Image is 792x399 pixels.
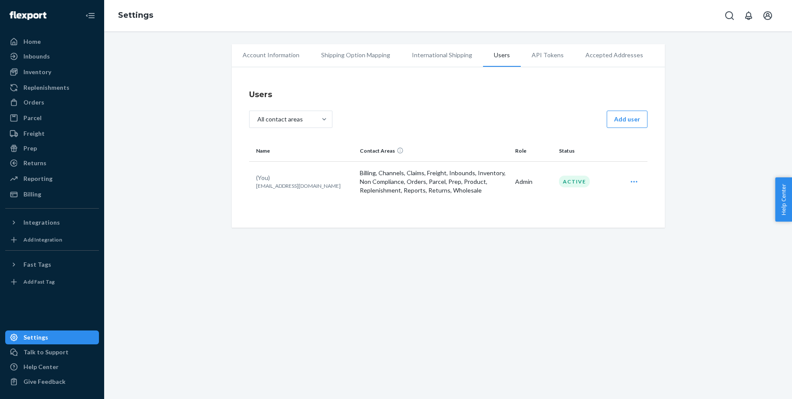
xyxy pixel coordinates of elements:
div: Billing [23,190,41,199]
a: Add Integration [5,233,99,247]
div: Add Integration [23,236,62,243]
div: All contact areas [257,115,303,124]
div: Freight [23,129,45,138]
div: Talk to Support [23,348,69,356]
div: Open user actions [623,173,645,190]
button: Add user [607,111,647,128]
div: Orders [23,98,44,107]
div: Fast Tags [23,260,51,269]
div: Help Center [23,363,59,371]
th: Contact Areas [356,141,512,161]
a: Inventory [5,65,99,79]
a: Talk to Support [5,345,99,359]
th: Name [249,141,357,161]
div: Parcel [23,114,42,122]
button: Give Feedback [5,375,99,389]
div: Integrations [23,218,60,227]
button: Open notifications [740,7,757,24]
p: Billing, Channels, Claims, Freight, Inbounds, Inventory, Non Compliance, Orders, Parcel, Prep, Pr... [360,169,508,195]
div: Add Fast Tag [23,278,55,285]
div: Returns [23,159,46,167]
div: Inventory [23,68,51,76]
div: Replenishments [23,83,69,92]
li: Shipping Option Mapping [310,44,401,66]
div: Reporting [23,174,53,183]
div: Home [23,37,41,46]
td: Admin [512,161,555,202]
a: Returns [5,156,99,170]
a: Settings [5,330,99,344]
button: Help Center [775,177,792,222]
div: Settings [23,333,48,342]
div: Give Feedback [23,377,66,386]
a: Parcel [5,111,99,125]
a: Replenishments [5,81,99,95]
a: Orders [5,95,99,109]
div: Inbounds [23,52,50,61]
a: Add Fast Tag [5,275,99,289]
li: Accepted Addresses [575,44,654,66]
a: Help Center [5,360,99,374]
img: Flexport logo [10,11,46,20]
button: Close Navigation [82,7,99,24]
h4: Users [249,89,647,100]
ol: breadcrumbs [111,3,160,28]
p: [EMAIL_ADDRESS][DOMAIN_NAME] [256,182,353,190]
li: International Shipping [401,44,483,66]
span: (You) [256,174,270,181]
a: Billing [5,187,99,201]
button: Open Search Box [721,7,738,24]
div: Prep [23,144,37,153]
div: Active [559,176,590,187]
a: Freight [5,127,99,141]
li: Users [483,44,521,67]
a: Reporting [5,172,99,186]
button: Open account menu [759,7,776,24]
a: Home [5,35,99,49]
li: Account Information [232,44,310,66]
a: Settings [118,10,153,20]
th: Role [512,141,555,161]
li: API Tokens [521,44,575,66]
button: Integrations [5,216,99,229]
a: Inbounds [5,49,99,63]
a: Prep [5,141,99,155]
th: Status [555,141,619,161]
button: Fast Tags [5,258,99,271]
